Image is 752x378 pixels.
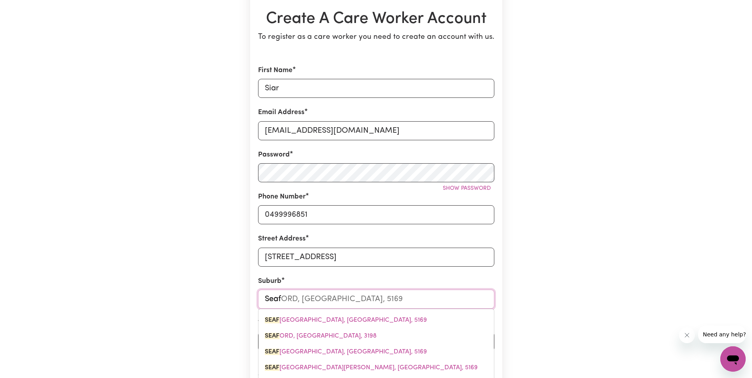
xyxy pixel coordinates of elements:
mark: SEAF [265,365,279,371]
iframe: Close message [679,327,695,343]
span: Need any help? [5,6,48,12]
h1: Create A Care Worker Account [258,10,494,29]
label: Password [258,150,290,160]
span: [GEOGRAPHIC_DATA], [GEOGRAPHIC_DATA], 5169 [265,317,427,323]
input: e.g. 221B Victoria St [258,248,494,267]
a: SEAFORD HEIGHTS, South Australia, 5169 [258,344,494,360]
label: Suburb [258,276,281,286]
iframe: Button to launch messaging window [720,346,746,372]
a: SEAFORD MEADOWS, South Australia, 5169 [258,360,494,376]
input: e.g. North Bondi, New South Wales [258,290,494,309]
label: Phone Number [258,192,306,202]
mark: SEAF [265,317,279,323]
iframe: Message from company [698,326,746,343]
mark: SEAF [265,333,279,339]
input: e.g. daniela.d88@gmail.com [258,121,494,140]
input: e.g. Daniela [258,79,494,98]
span: [GEOGRAPHIC_DATA][PERSON_NAME], [GEOGRAPHIC_DATA], 5169 [265,365,478,371]
span: [GEOGRAPHIC_DATA], [GEOGRAPHIC_DATA], 5169 [265,349,427,355]
a: SEAFORD, Victoria, 3198 [258,328,494,344]
mark: SEAF [265,349,279,355]
p: To register as a care worker you need to create an account with us. [258,32,494,43]
label: First Name [258,65,293,76]
span: ORD, [GEOGRAPHIC_DATA], 3198 [265,333,377,339]
span: Show password [443,185,491,191]
label: Street Address [258,234,306,244]
input: e.g. 0412 345 678 [258,205,494,224]
label: Email Address [258,107,304,118]
a: SEAFORD, South Australia, 5169 [258,312,494,328]
button: Show password [439,182,494,195]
